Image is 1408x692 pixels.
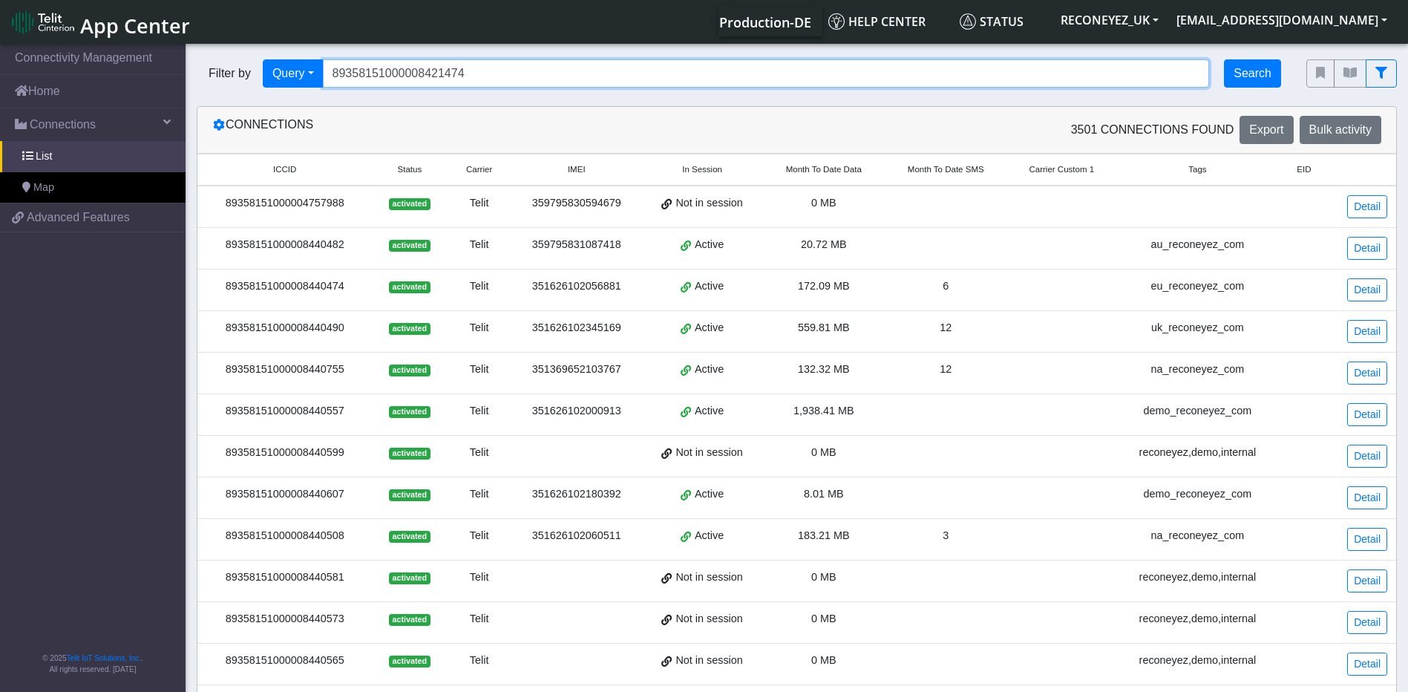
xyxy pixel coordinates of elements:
span: Connections [30,116,96,134]
div: au_reconeyez_com [1125,237,1270,253]
div: Telit [456,195,502,212]
span: activated [389,198,430,210]
span: activated [389,656,430,667]
div: Connections [201,116,797,144]
div: Telit [456,320,502,336]
a: Detail [1347,611,1387,634]
div: 359795830594679 [520,195,632,212]
a: Telit IoT Solutions, Inc. [67,654,141,662]
span: activated [389,281,430,293]
span: activated [389,240,430,252]
div: uk_reconeyez_com [1125,320,1270,336]
a: Detail [1347,278,1387,301]
span: Tags [1188,163,1206,176]
span: activated [389,572,430,584]
span: Status [960,13,1024,30]
span: Active [695,486,724,503]
span: 0 MB [811,571,836,583]
span: Not in session [675,653,742,669]
span: Status [398,163,422,176]
button: Bulk activity [1300,116,1381,144]
input: Search... [323,59,1210,88]
a: Detail [1347,403,1387,426]
button: Query [263,59,324,88]
img: knowledge.svg [828,13,845,30]
a: Detail [1347,528,1387,551]
span: Active [695,278,724,295]
span: 3501 Connections found [1071,121,1234,139]
span: Advanced Features [27,209,130,226]
span: Active [695,362,724,378]
div: 6 [894,278,998,295]
div: reconeyez,demo,internal [1125,611,1270,627]
div: Telit [456,569,502,586]
div: Telit [456,653,502,669]
div: reconeyez,demo,internal [1125,569,1270,586]
span: activated [389,489,430,501]
div: 351626102000913 [520,403,632,420]
span: 183.21 MB [798,529,850,541]
span: List [36,148,52,165]
span: Not in session [675,445,742,461]
span: 1,938.41 MB [793,405,854,417]
div: 89358151000008440573 [206,611,363,627]
a: App Center [12,6,188,38]
span: Month To Date Data [786,163,862,176]
div: reconeyez,demo,internal [1125,653,1270,669]
div: Telit [456,445,502,461]
div: 89358151000008440482 [206,237,363,253]
a: Detail [1347,320,1387,343]
div: 89358151000008440490 [206,320,363,336]
div: Telit [456,362,502,378]
span: Month To Date SMS [908,163,984,176]
span: 0 MB [811,654,836,666]
a: Detail [1347,445,1387,468]
div: 89358151000008440607 [206,486,363,503]
span: In Session [682,163,722,176]
button: Export [1240,116,1293,144]
div: Telit [456,278,502,295]
div: demo_reconeyez_com [1125,403,1270,420]
div: Telit [456,237,502,253]
span: activated [389,365,430,376]
div: fitlers menu [1306,59,1397,88]
span: Active [695,320,724,336]
a: Your current platform instance [718,7,811,36]
span: Active [695,528,724,544]
div: 3 [894,528,998,544]
div: 12 [894,320,998,336]
span: 20.72 MB [801,238,847,250]
span: 0 MB [811,197,836,209]
div: 351369652103767 [520,362,632,378]
span: Map [33,180,54,196]
div: Telit [456,611,502,627]
span: 172.09 MB [798,280,850,292]
div: 89358151000008440508 [206,528,363,544]
div: 351626102056881 [520,278,632,295]
a: Detail [1347,195,1387,218]
span: 132.32 MB [798,363,850,375]
img: status.svg [960,13,976,30]
span: 0 MB [811,613,836,624]
span: activated [389,406,430,418]
div: Telit [456,486,502,503]
span: 559.81 MB [798,321,850,333]
span: Filter by [197,65,263,82]
div: 89358151000008440599 [206,445,363,461]
span: App Center [80,12,190,39]
button: RECONEYEZ_UK [1052,7,1168,33]
a: Detail [1347,569,1387,593]
span: activated [389,448,430,460]
div: 359795831087418 [520,237,632,253]
span: Help center [828,13,926,30]
div: 89358151000008440565 [206,653,363,669]
div: 89358151000008440474 [206,278,363,295]
div: eu_reconeyez_com [1125,278,1270,295]
span: 0 MB [811,446,836,458]
span: Not in session [675,569,742,586]
a: Status [954,7,1052,36]
div: Telit [456,528,502,544]
div: 12 [894,362,998,378]
div: na_reconeyez_com [1125,362,1270,378]
span: Active [695,237,724,253]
